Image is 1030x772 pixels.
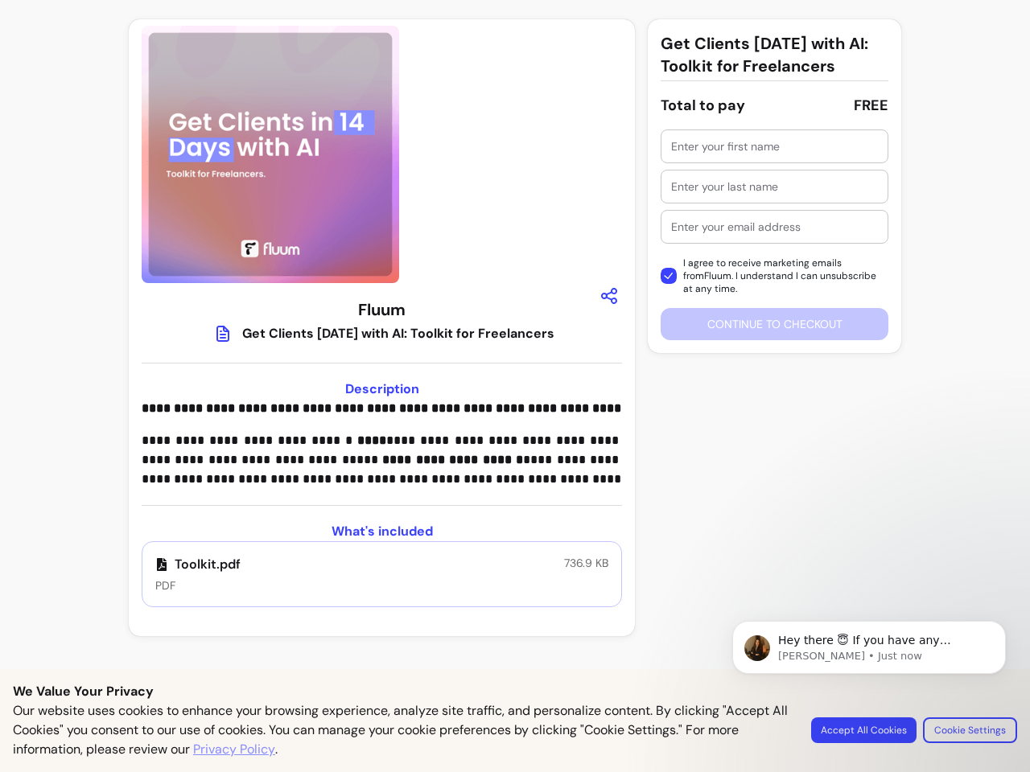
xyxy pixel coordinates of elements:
[671,138,878,154] input: Enter your first name
[13,701,792,759] p: Our website uses cookies to enhance your browsing experience, analyze site traffic, and personali...
[671,179,878,195] input: Enter your last name
[708,587,1030,764] iframe: Intercom notifications message
[242,324,554,343] div: Get Clients [DATE] with AI: Toolkit for Freelancers
[142,522,622,541] h3: What's included
[142,380,622,399] h3: Description
[358,298,406,321] h3: Fluum
[155,577,241,593] p: PDF
[661,32,888,77] h3: Get Clients [DATE] with AI: Toolkit for Freelancers
[564,555,608,571] p: 736.9 KB
[661,94,745,117] div: Total to pay
[13,682,1017,701] p: We Value Your Privacy
[854,94,888,117] div: FREE
[193,740,275,759] a: Privacy Policy
[155,555,241,574] p: Toolkit.pdf
[142,26,399,283] img: https://d3pz9znudhj10h.cloudfront.net/9e4209f5-0baa-4e25-8d37-a980f0b6fe04
[671,219,878,235] input: Enter your email address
